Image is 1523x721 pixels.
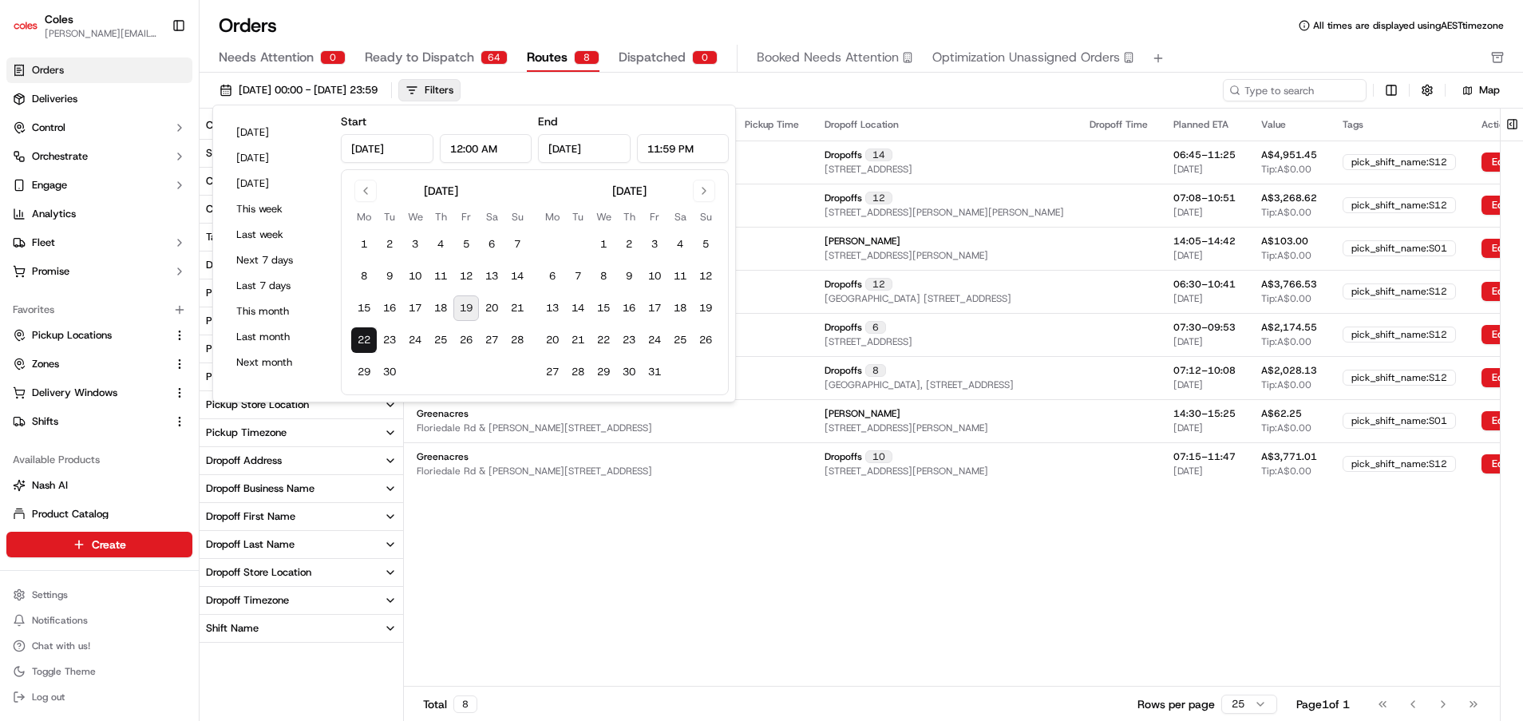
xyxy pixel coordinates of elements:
span: Engage [32,178,67,192]
span: Tip: A$0.00 [1261,206,1311,219]
div: pick_shift_name:S12 [1343,154,1456,170]
span: [DATE] [1173,163,1203,176]
div: Filters [425,83,453,97]
button: 30 [377,359,402,385]
button: 26 [453,327,479,353]
span: [STREET_ADDRESS][PERSON_NAME] [825,422,988,434]
span: A$62.25 [1261,407,1302,420]
button: 7 [565,263,591,289]
span: Notifications [32,614,88,627]
button: 21 [504,295,530,321]
div: Country [206,174,244,188]
button: 30 [616,359,642,385]
span: Promise [32,264,69,279]
button: Orchestrate [6,144,192,169]
a: Orders [6,57,192,83]
button: Edit [1481,325,1521,344]
div: Planned ETA [1173,118,1236,131]
span: 07:08 – 10:51 [1173,192,1236,204]
th: Sunday [693,208,718,225]
button: 8 [591,263,616,289]
label: End [538,114,557,129]
button: 7 [504,232,530,257]
span: [DATE] [1173,249,1203,262]
button: City [200,112,403,139]
span: [STREET_ADDRESS][PERSON_NAME] [825,465,988,477]
input: Date [538,134,631,163]
button: Map [1452,81,1510,100]
a: Deliveries [6,86,192,112]
span: Tip: A$0.00 [1261,378,1311,391]
span: [DATE] [1173,292,1203,305]
th: Tuesday [377,208,402,225]
div: Pickup Business Name [206,314,312,328]
span: Orders [32,63,64,77]
span: Dropoffs [825,450,862,463]
span: Analytics [32,207,76,221]
div: Dropoff Store Location [206,565,311,580]
th: Sunday [504,208,530,225]
button: 5 [453,232,479,257]
div: Tags [206,230,227,244]
span: [STREET_ADDRESS] [825,163,912,176]
input: Got a question? Start typing here... [42,103,287,120]
button: Product Catalog [6,501,192,527]
button: [DATE] [229,172,325,195]
button: This week [229,198,325,220]
img: Coles [13,13,38,38]
div: pick_shift_name:S12 [1343,197,1456,213]
button: 11 [428,263,453,289]
button: [DATE] [229,121,325,144]
th: Friday [453,208,479,225]
a: Powered byPylon [113,270,193,283]
div: pick_shift_name:S12 [1343,456,1456,472]
span: Fleet [32,236,55,250]
button: 31 [642,359,667,385]
button: Next month [229,351,325,374]
button: 26 [693,327,718,353]
button: Edit [1481,196,1521,215]
span: 07:12 – 10:08 [1173,364,1236,377]
span: Dropoffs [825,192,862,204]
a: 💻API Documentation [129,225,263,254]
button: State [200,140,403,167]
button: Coles [45,11,73,27]
button: 9 [616,263,642,289]
span: 14:05 – 14:42 [1173,235,1236,248]
input: Date [341,134,433,163]
span: Pickup Locations [32,328,112,343]
button: Settings [6,584,192,606]
span: [DATE] [1173,206,1203,219]
button: 8 [351,263,377,289]
div: Dropoff Last Name [206,537,295,552]
span: 07:15 – 11:47 [1173,450,1236,463]
span: Chat with us! [32,640,90,652]
div: [DATE] [612,183,647,199]
button: 2 [377,232,402,257]
span: A$103.00 [1261,235,1308,248]
button: 19 [693,295,718,321]
button: 19 [453,295,479,321]
button: 17 [642,295,667,321]
button: 28 [565,359,591,385]
button: Pickup First Name [200,335,403,362]
div: Pickup Store Location [206,398,309,412]
button: 21 [565,327,591,353]
span: A$2,028.13 [1261,364,1317,377]
span: Orchestrate [32,149,88,164]
button: 6 [540,263,565,289]
button: 18 [428,295,453,321]
button: 14 [565,295,591,321]
span: Shifts [32,414,58,429]
span: Routes [527,48,568,67]
button: Start new chat [271,157,291,176]
a: Product Catalog [13,507,186,521]
button: 20 [479,295,504,321]
button: Filters [398,79,461,101]
button: Control [6,115,192,141]
button: 12 [693,263,718,289]
div: Dropoff Address [206,454,282,468]
button: Engage [6,172,192,198]
span: Dropoffs [825,149,862,161]
div: Dropoff Location [825,118,1064,131]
